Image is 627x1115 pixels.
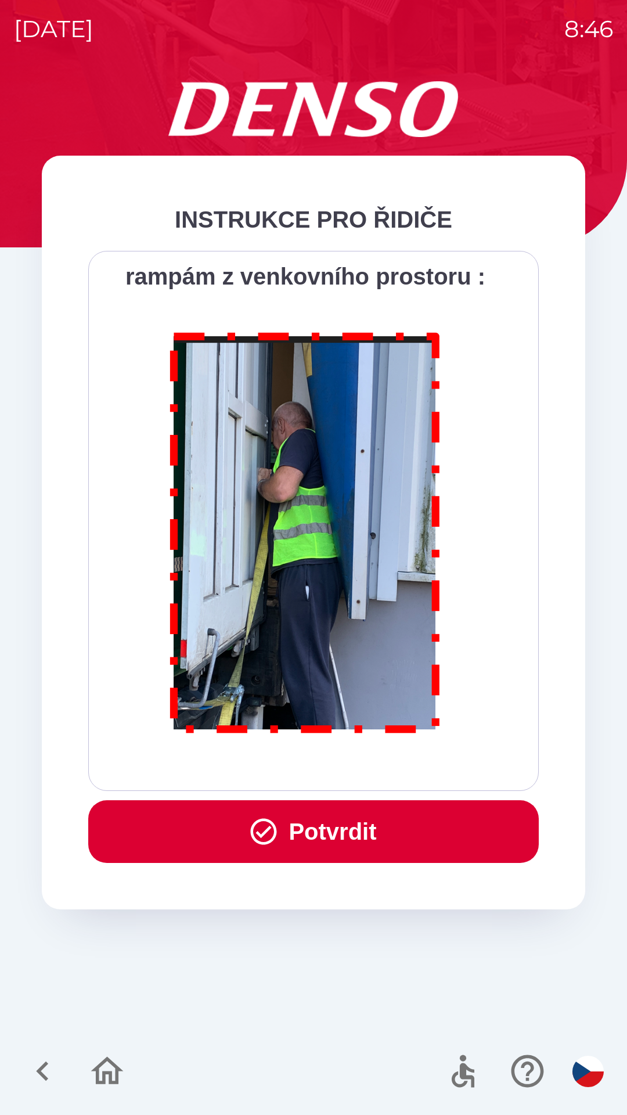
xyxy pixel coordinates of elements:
[88,202,539,237] div: INSTRUKCE PRO ŘIDIČE
[88,800,539,863] button: Potvrdit
[14,12,93,46] p: [DATE]
[42,81,585,137] img: Logo
[572,1056,604,1087] img: cs flag
[564,12,613,46] p: 8:46
[157,317,454,744] img: M8MNayrTL6gAAAABJRU5ErkJggg==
